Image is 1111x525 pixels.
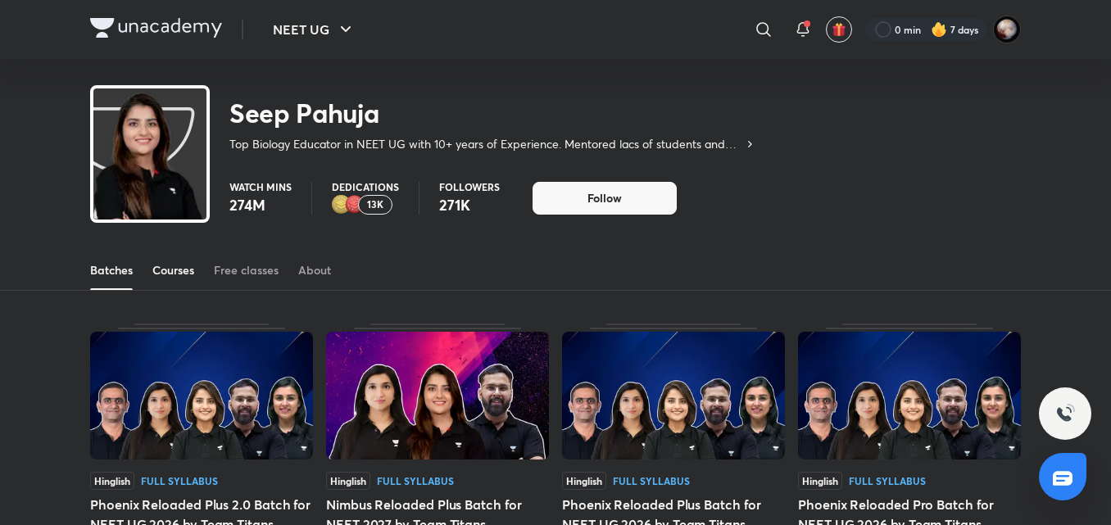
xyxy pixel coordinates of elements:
[367,199,383,210] p: 13K
[152,262,194,278] div: Courses
[214,262,279,278] div: Free classes
[90,332,313,459] img: Thumbnail
[931,21,947,38] img: streak
[798,472,842,490] span: Hinglish
[849,476,926,486] div: Full Syllabus
[90,18,222,42] a: Company Logo
[439,195,500,215] p: 271K
[90,262,133,278] div: Batches
[90,472,134,490] span: Hinglish
[326,472,370,490] span: Hinglish
[832,22,846,37] img: avatar
[798,332,1021,459] img: Thumbnail
[613,476,690,486] div: Full Syllabus
[332,195,351,215] img: educator badge2
[229,97,756,129] h2: Seep Pahuja
[826,16,852,43] button: avatar
[263,13,365,46] button: NEET UG
[229,182,292,192] p: Watch mins
[332,182,399,192] p: Dedications
[298,251,331,290] a: About
[90,251,133,290] a: Batches
[1055,404,1075,423] img: ttu
[141,476,218,486] div: Full Syllabus
[377,476,454,486] div: Full Syllabus
[993,16,1021,43] img: Swarit
[214,251,279,290] a: Free classes
[229,195,292,215] p: 274M
[326,332,549,459] img: Thumbnail
[562,472,606,490] span: Hinglish
[93,92,206,265] img: class
[152,251,194,290] a: Courses
[562,332,785,459] img: Thumbnail
[439,182,500,192] p: Followers
[533,182,677,215] button: Follow
[298,262,331,278] div: About
[345,195,365,215] img: educator badge1
[229,136,743,152] p: Top Biology Educator in NEET UG with 10+ years of Experience. Mentored lacs of students and Top R...
[90,18,222,38] img: Company Logo
[587,190,622,206] span: Follow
